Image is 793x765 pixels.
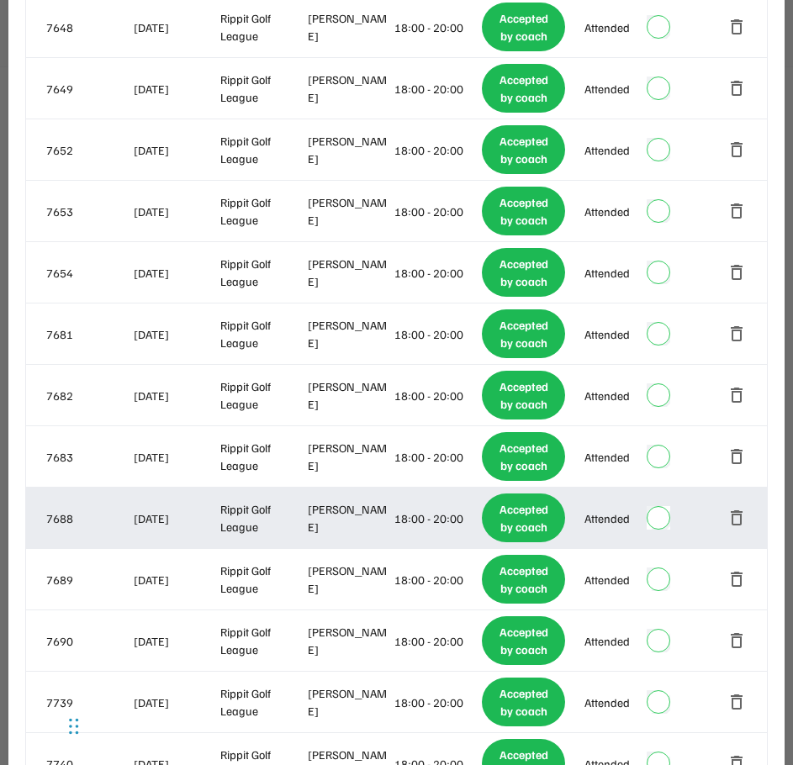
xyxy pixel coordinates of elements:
[46,264,130,282] div: 7654
[308,500,392,535] div: [PERSON_NAME]
[220,500,304,535] div: Rippit Golf League
[134,387,218,404] div: [DATE]
[584,632,630,650] div: Attended
[727,262,747,282] button: delete
[220,255,304,290] div: Rippit Golf League
[584,264,630,282] div: Attended
[482,493,566,542] div: Accepted by coach
[584,509,630,527] div: Attended
[46,203,130,220] div: 7653
[394,387,478,404] div: 18:00 - 20:00
[394,80,478,98] div: 18:00 - 20:00
[220,439,304,474] div: Rippit Golf League
[394,325,478,343] div: 18:00 - 20:00
[46,509,130,527] div: 7688
[482,3,566,51] div: Accepted by coach
[482,64,566,113] div: Accepted by coach
[46,80,130,98] div: 7649
[308,255,392,290] div: [PERSON_NAME]
[727,17,747,37] button: delete
[727,78,747,98] button: delete
[308,316,392,351] div: [PERSON_NAME]
[134,448,218,466] div: [DATE]
[134,509,218,527] div: [DATE]
[584,325,630,343] div: Attended
[584,80,630,98] div: Attended
[584,694,630,711] div: Attended
[482,616,566,665] div: Accepted by coach
[308,439,392,474] div: [PERSON_NAME]
[394,203,478,220] div: 18:00 - 20:00
[482,309,566,358] div: Accepted by coach
[308,193,392,229] div: [PERSON_NAME]
[482,125,566,174] div: Accepted by coach
[482,555,566,604] div: Accepted by coach
[727,692,747,712] button: delete
[727,630,747,651] button: delete
[46,18,130,36] div: 7648
[308,71,392,106] div: [PERSON_NAME]
[394,509,478,527] div: 18:00 - 20:00
[584,387,630,404] div: Attended
[584,141,630,159] div: Attended
[46,387,130,404] div: 7682
[308,9,392,45] div: [PERSON_NAME]
[482,248,566,297] div: Accepted by coach
[727,508,747,528] button: delete
[220,316,304,351] div: Rippit Golf League
[482,371,566,419] div: Accepted by coach
[308,132,392,167] div: [PERSON_NAME]
[46,448,130,466] div: 7683
[220,193,304,229] div: Rippit Golf League
[584,18,630,36] div: Attended
[394,571,478,588] div: 18:00 - 20:00
[394,632,478,650] div: 18:00 - 20:00
[482,678,566,726] div: Accepted by coach
[394,448,478,466] div: 18:00 - 20:00
[134,203,218,220] div: [DATE]
[584,203,630,220] div: Attended
[727,385,747,405] button: delete
[584,448,630,466] div: Attended
[134,264,218,282] div: [DATE]
[220,132,304,167] div: Rippit Golf League
[727,201,747,221] button: delete
[727,140,747,160] button: delete
[220,9,304,45] div: Rippit Golf League
[134,325,218,343] div: [DATE]
[308,377,392,413] div: [PERSON_NAME]
[584,571,630,588] div: Attended
[220,71,304,106] div: Rippit Golf League
[134,141,218,159] div: [DATE]
[134,80,218,98] div: [DATE]
[394,18,478,36] div: 18:00 - 20:00
[727,446,747,467] button: delete
[727,324,747,344] button: delete
[46,141,130,159] div: 7652
[394,694,478,711] div: 18:00 - 20:00
[220,377,304,413] div: Rippit Golf League
[394,264,478,282] div: 18:00 - 20:00
[482,432,566,481] div: Accepted by coach
[394,141,478,159] div: 18:00 - 20:00
[482,187,566,235] div: Accepted by coach
[134,18,218,36] div: [DATE]
[46,325,130,343] div: 7681
[727,569,747,589] button: delete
